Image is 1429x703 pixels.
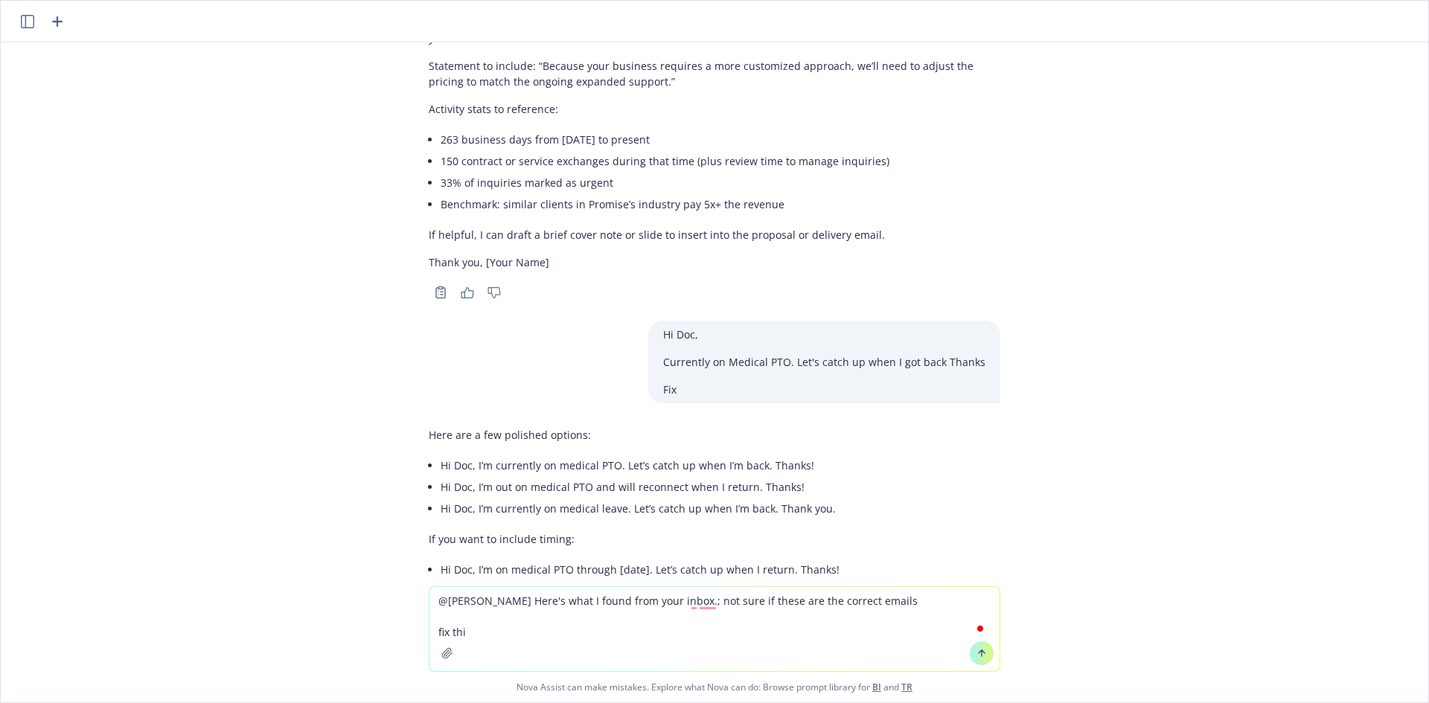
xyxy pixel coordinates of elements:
li: 263 business days from [DATE] to present [441,129,1000,150]
p: Fix [663,382,985,397]
p: If helpful, I can draft a brief cover note or slide to insert into the proposal or delivery email. [429,227,1000,243]
p: Thank you, [Your Name] [429,254,1000,270]
li: 150 contract or service exchanges during that time (plus review time to manage inquiries) [441,150,1000,172]
li: 33% of inquiries marked as urgent [441,172,1000,193]
p: Statement to include: “Because your business requires a more customized approach, we’ll need to a... [429,58,1000,89]
li: Hi Doc, I’m currently on medical leave. Let’s catch up when I’m back. Thank you. [441,498,840,519]
p: Hi Doc, [663,327,985,342]
a: BI [872,681,881,693]
a: TR [901,681,912,693]
span: Nova Assist can make mistakes. Explore what Nova can do: Browse prompt library for and [7,672,1422,702]
svg: Copy to clipboard [434,286,447,299]
li: Hi Doc, I’m out on medical PTO and will reconnect when I return. Thanks! [441,476,840,498]
p: Activity stats to reference: [429,101,1000,117]
p: Here are a few polished options: [429,427,840,443]
p: Currently on Medical PTO. Let's catch up when I got back Thanks [663,354,985,370]
li: Hi Doc, I’m currently on medical PTO. Let’s catch up when I’m back. Thanks! [441,455,840,476]
p: If you want to include timing: [429,531,840,547]
li: Hi Doc, I’m on medical PTO through [date]. Let’s catch up when I return. Thanks! [441,559,840,580]
textarea: To enrich screen reader interactions, please activate Accessibility in Grammarly extension settings [429,587,1000,671]
li: Benchmark: similar clients in Promise’s industry pay 5x+ the revenue [441,193,1000,215]
button: Thumbs down [482,282,506,303]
